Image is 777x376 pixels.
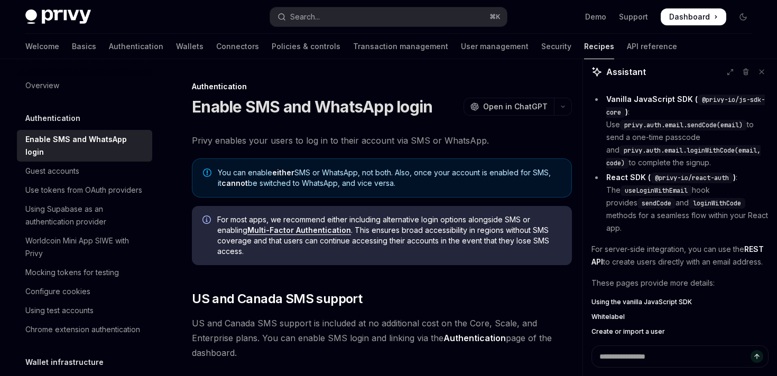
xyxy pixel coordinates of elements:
h1: Enable SMS and WhatsApp login [192,97,432,116]
span: You can enable SMS or WhatsApp, not both. Also, once your account is enabled for SMS, it be switc... [218,167,561,189]
span: For most apps, we recommend either including alternative login options alongside SMS or enabling ... [217,214,561,257]
h5: Authentication [25,112,80,125]
a: Configure cookies [17,282,152,301]
span: US and Canada SMS support is included at no additional cost on the Core, Scale, and Enterprise pl... [192,316,572,360]
span: Whitelabel [591,313,625,321]
div: Guest accounts [25,165,79,177]
span: US and Canada SMS support [192,290,362,307]
a: Use tokens from OAuth providers [17,181,152,200]
span: Using the vanilla JavaScript SDK [591,298,692,306]
div: Mocking tokens for testing [25,266,119,279]
div: Configure cookies [25,285,90,298]
strong: Vanilla JavaScript SDK ( ) [606,95,765,116]
div: Overview [25,79,59,92]
a: Enable SMS and WhatsApp login [17,130,152,162]
a: Chrome extension authentication [17,320,152,339]
a: Demo [585,12,606,22]
a: Transaction management [353,34,448,59]
a: Using test accounts [17,301,152,320]
span: privy.auth.email.sendCode(email) [624,121,743,129]
strong: REST API [591,245,764,266]
span: privy.auth.email.loginWithCode(email, code) [606,146,761,167]
button: Open search [270,7,506,26]
a: Worldcoin Mini App SIWE with Privy [17,231,152,263]
div: Use tokens from OAuth providers [25,184,142,196]
div: Authentication [192,81,572,92]
svg: Info [202,215,213,226]
a: Using the vanilla JavaScript SDK [591,298,769,306]
a: Mocking tokens for testing [17,263,152,282]
span: Create or import a user [591,327,665,336]
a: Recipes [584,34,614,59]
a: API reference [627,34,677,59]
button: Toggle dark mode [735,8,752,25]
a: Authentication [109,34,163,59]
a: Multi-Factor Authentication [247,225,351,235]
a: Policies & controls [272,34,340,59]
span: ⌘ K [489,13,501,21]
span: @privy-io/react-auth [655,174,729,182]
div: Using test accounts [25,304,94,317]
a: User management [461,34,529,59]
span: @privy-io/js-sdk-core [606,96,765,117]
h5: Wallet infrastructure [25,356,104,369]
a: Security [541,34,571,59]
p: These pages provide more details: [591,277,769,289]
a: Whitelabel [591,313,769,321]
svg: Note [203,168,211,177]
button: Send message [751,350,763,363]
strong: React SDK ( ) [606,173,736,182]
a: Create or import a user [591,327,769,336]
strong: Authentication [443,333,506,343]
p: For server-side integration, you can use the to create users directly with an email address. [591,243,769,268]
a: Connectors [216,34,259,59]
span: sendCode [642,199,671,208]
button: Open in ChatGPT [464,98,554,116]
a: Guest accounts [17,162,152,181]
a: Overview [17,76,152,95]
div: Chrome extension authentication [25,323,140,336]
li: : Use to send a one-time passcode and to complete the signup. [591,93,769,169]
a: Dashboard [661,8,726,25]
a: Welcome [25,34,59,59]
div: Using Supabase as an authentication provider [25,203,146,228]
strong: either [272,168,294,177]
a: Wallets [176,34,203,59]
li: : The hook provides and methods for a seamless flow within your React app. [591,171,769,234]
span: loginWithCode [693,199,741,208]
span: Dashboard [669,12,710,22]
strong: cannot [221,178,248,187]
div: Enable SMS and WhatsApp login [25,133,146,158]
textarea: Ask a question... [591,345,769,368]
span: useLoginWithEmail [625,186,688,195]
span: Privy enables your users to log in to their account via SMS or WhatsApp. [192,133,572,148]
a: Using Supabase as an authentication provider [17,200,152,231]
div: Worldcoin Mini App SIWE with Privy [25,234,146,260]
img: dark logo [25,10,91,24]
span: Assistant [606,65,646,78]
a: Support [619,12,648,22]
div: Search... [290,11,320,23]
span: Open in ChatGPT [483,101,548,112]
a: Basics [72,34,96,59]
